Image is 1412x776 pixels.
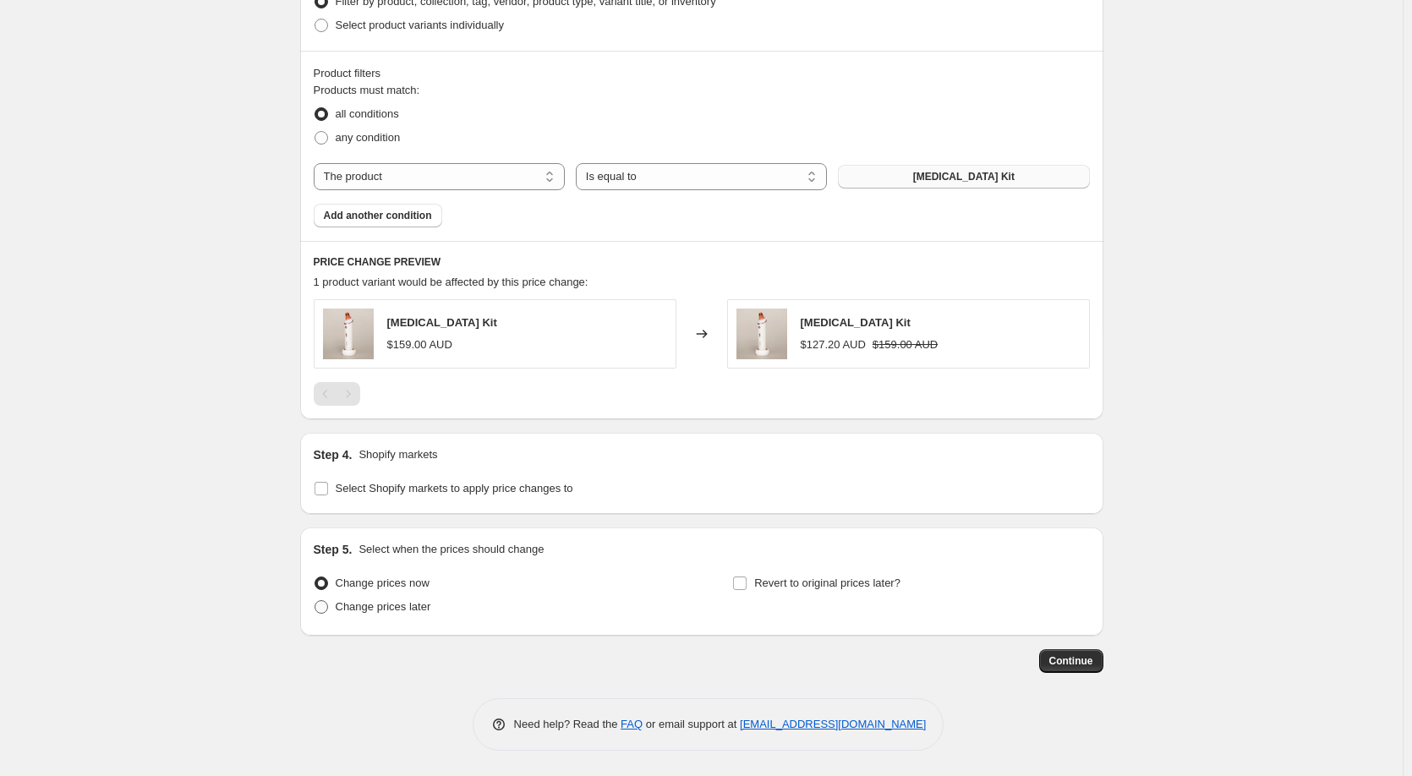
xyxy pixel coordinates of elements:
span: Change prices now [336,577,430,589]
h6: PRICE CHANGE PREVIEW [314,255,1090,269]
span: Change prices later [336,600,431,613]
h2: Step 4. [314,446,353,463]
p: Shopify markets [358,446,437,463]
img: Mircroderm1_80x.jpg [736,309,787,359]
span: Products must match: [314,84,420,96]
span: $127.20 AUD [801,338,866,351]
span: [MEDICAL_DATA] Kit [913,170,1015,183]
span: [MEDICAL_DATA] Kit [801,316,911,329]
span: $159.00 AUD [873,338,938,351]
img: Mircroderm1_80x.jpg [323,309,374,359]
span: Revert to original prices later? [754,577,900,589]
span: Select product variants individually [336,19,504,31]
p: Select when the prices should change [358,541,544,558]
nav: Pagination [314,382,360,406]
span: Select Shopify markets to apply price changes to [336,482,573,495]
span: all conditions [336,107,399,120]
span: 1 product variant would be affected by this price change: [314,276,588,288]
div: Product filters [314,65,1090,82]
button: Microdermabrasion Kit [838,165,1089,189]
button: Continue [1039,649,1103,673]
a: FAQ [621,718,643,730]
span: or email support at [643,718,740,730]
span: any condition [336,131,401,144]
button: Add another condition [314,204,442,227]
a: [EMAIL_ADDRESS][DOMAIN_NAME] [740,718,926,730]
span: Continue [1049,654,1093,668]
span: Add another condition [324,209,432,222]
span: [MEDICAL_DATA] Kit [387,316,497,329]
span: Need help? Read the [514,718,621,730]
h2: Step 5. [314,541,353,558]
span: $159.00 AUD [387,338,452,351]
